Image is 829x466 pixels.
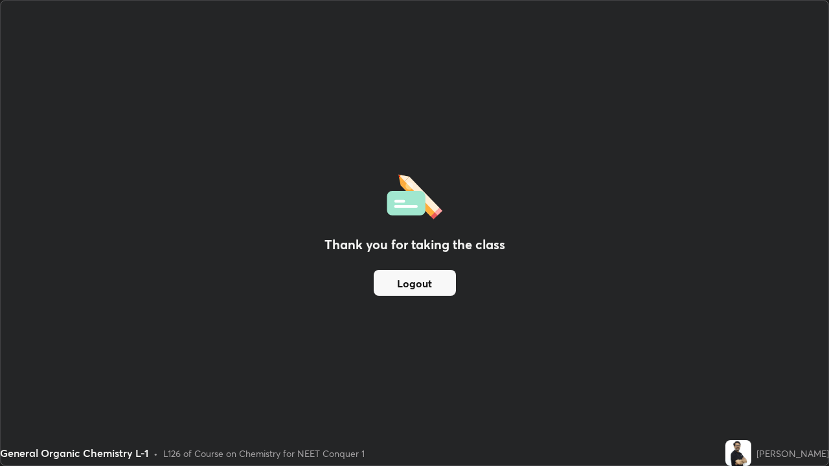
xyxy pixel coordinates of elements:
[387,170,442,219] img: offlineFeedback.1438e8b3.svg
[756,447,829,460] div: [PERSON_NAME]
[153,447,158,460] div: •
[725,440,751,466] img: 33e34e4d782843c1910c2afc34d781a1.jpg
[163,447,365,460] div: L126 of Course on Chemistry for NEET Conquer 1
[374,270,456,296] button: Logout
[324,235,505,254] h2: Thank you for taking the class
